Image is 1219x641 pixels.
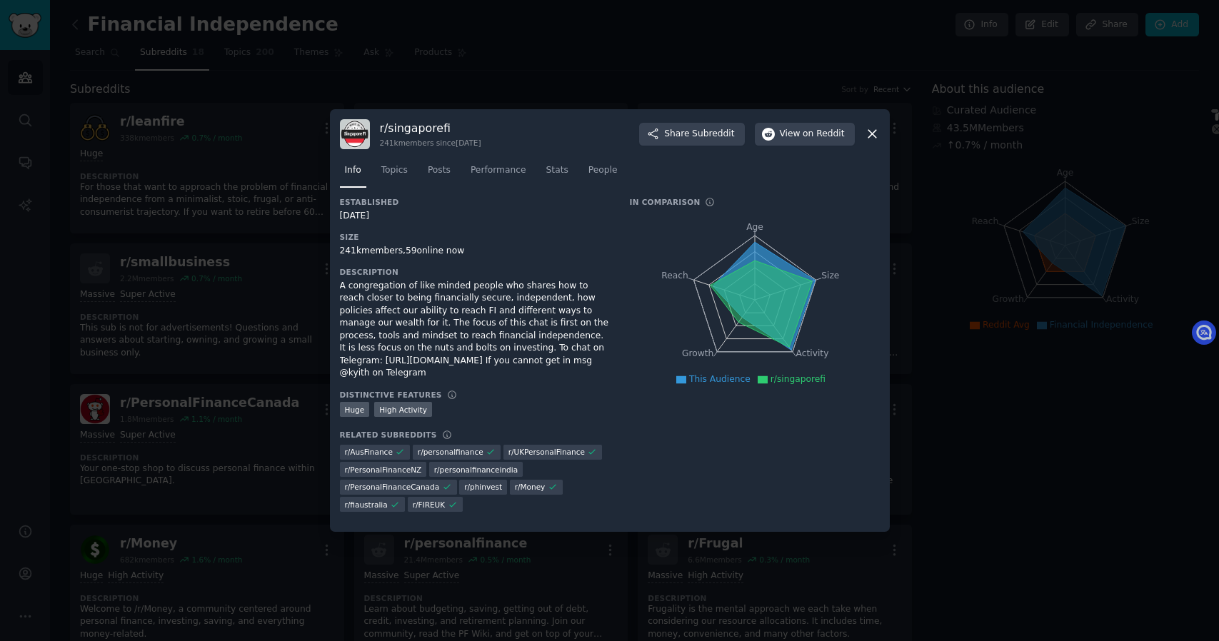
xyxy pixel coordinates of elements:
[340,390,442,400] h3: Distinctive Features
[381,164,408,177] span: Topics
[803,128,844,141] span: on Reddit
[689,374,751,384] span: This Audience
[821,270,839,280] tspan: Size
[464,482,502,492] span: r/ phinvest
[466,159,531,188] a: Performance
[340,197,610,207] h3: Established
[588,164,618,177] span: People
[340,210,610,223] div: [DATE]
[345,465,422,475] span: r/ PersonalFinanceNZ
[376,159,413,188] a: Topics
[380,138,481,148] div: 241k members since [DATE]
[345,482,440,492] span: r/ PersonalFinanceCanada
[418,447,483,457] span: r/ personalfinance
[639,123,744,146] button: ShareSubreddit
[661,270,688,280] tspan: Reach
[515,482,546,492] span: r/ Money
[340,232,610,242] h3: Size
[796,348,828,358] tspan: Activity
[380,121,481,136] h3: r/ singaporefi
[664,128,734,141] span: Share
[755,123,855,146] button: Viewon Reddit
[340,159,366,188] a: Info
[546,164,568,177] span: Stats
[345,500,388,510] span: r/ fiaustralia
[682,348,713,358] tspan: Growth
[780,128,845,141] span: View
[583,159,623,188] a: People
[423,159,456,188] a: Posts
[413,500,446,510] span: r/ FIREUK
[340,119,370,149] img: singaporefi
[692,128,734,141] span: Subreddit
[630,197,701,207] h3: In Comparison
[434,465,518,475] span: r/ personalfinanceindia
[345,447,393,457] span: r/ AusFinance
[340,245,610,258] div: 241k members, 59 online now
[541,159,573,188] a: Stats
[345,164,361,177] span: Info
[340,267,610,277] h3: Description
[340,280,610,380] div: A congregation of like minded people who shares how to reach closer to being financially secure, ...
[428,164,451,177] span: Posts
[340,402,370,417] div: Huge
[771,374,826,384] span: r/singaporefi
[508,447,585,457] span: r/ UKPersonalFinance
[746,222,763,232] tspan: Age
[374,402,432,417] div: High Activity
[340,430,437,440] h3: Related Subreddits
[471,164,526,177] span: Performance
